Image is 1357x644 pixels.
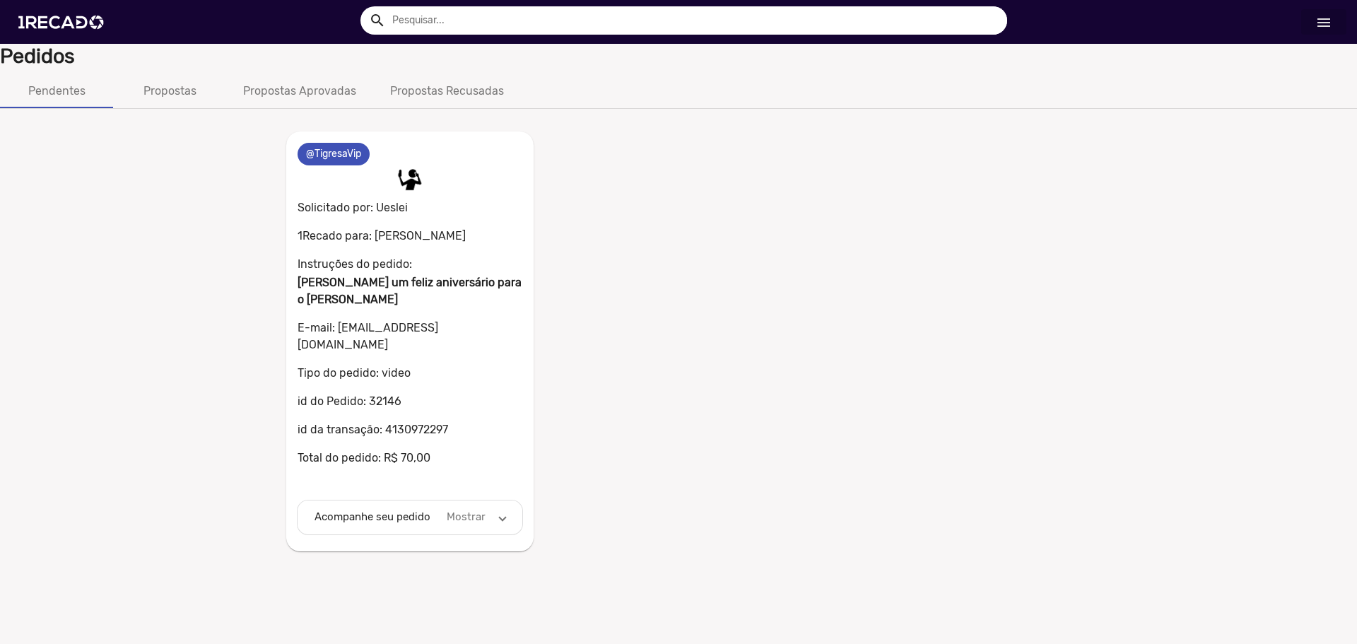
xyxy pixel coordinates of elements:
[1315,14,1332,31] mat-icon: Início
[298,143,370,165] mat-chip: @TigresaVip
[298,256,522,273] p: Instruções do pedido:
[298,500,522,534] mat-expansion-panel-header: Acompanhe seu pedidoMostrar
[243,83,356,100] div: Propostas Aprovadas
[445,509,488,525] mat-panel-description: Mostrar
[28,83,86,100] div: Pendentes
[298,450,522,467] p: Total do pedido: R$ 70,00
[298,197,522,216] p: Solicitado por: Ueslei
[396,165,424,194] img: placeholder.jpg
[298,393,522,410] p: id do Pedido: 32146
[298,365,522,382] p: Tipo do pedido: video
[298,421,522,438] p: id da transação: 4130972297
[390,83,504,100] div: Propostas Recusadas
[315,509,433,525] mat-panel-title: Acompanhe seu pedido
[298,228,522,245] p: 1Recado para: [PERSON_NAME]
[298,320,522,353] p: E-mail: [EMAIL_ADDRESS][DOMAIN_NAME]
[364,7,389,32] button: Example home icon
[382,6,1007,35] input: Pesquisar...
[298,276,522,306] b: [PERSON_NAME] um feliz aniversário para o [PERSON_NAME]
[369,12,386,29] mat-icon: Example home icon
[143,83,196,100] div: Propostas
